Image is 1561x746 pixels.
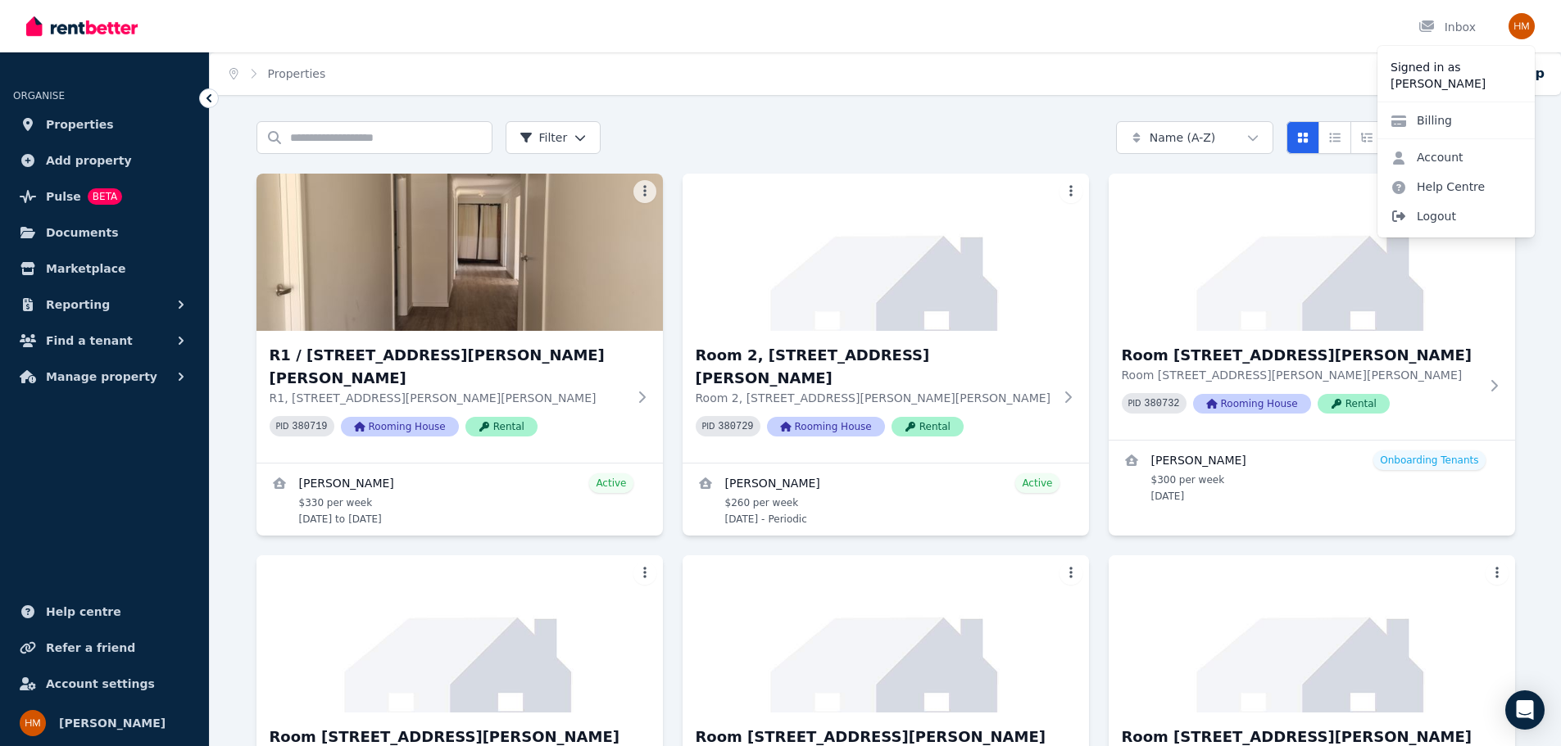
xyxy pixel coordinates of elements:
a: Marketplace [13,252,196,285]
span: Logout [1377,201,1535,231]
img: R1 / 18 Burrell St, Flora Hill [256,174,663,331]
span: Pulse [46,187,81,206]
span: Name (A-Z) [1150,129,1216,146]
button: Manage property [13,360,196,393]
img: Room 2, 18 Burrell St [683,174,1089,331]
button: More options [1486,562,1509,585]
code: 380729 [718,421,753,432]
span: Manage property [46,367,157,387]
a: PulseBETA [13,180,196,213]
a: Help centre [13,595,196,628]
button: Find a tenant [13,324,196,357]
button: More options [633,180,656,203]
span: Properties [46,115,114,134]
span: [PERSON_NAME] [59,713,166,733]
button: Card view [1286,121,1319,154]
nav: Breadcrumb [210,52,345,95]
img: RentBetter [26,14,138,38]
span: Rooming House [1193,394,1311,414]
a: View details for Rafi Mahmood [256,463,663,536]
button: More options [1060,562,1082,585]
span: Rental [1318,394,1390,414]
img: Room 3, 18 Burrell St [1109,174,1515,331]
span: Add property [46,151,132,170]
a: Help Centre [1377,172,1498,201]
a: Properties [268,67,326,80]
img: Room 5, 18 Burrell St [683,555,1089,712]
small: PID [276,422,289,431]
a: R1 / 18 Burrell St, Flora HillR1 / [STREET_ADDRESS][PERSON_NAME][PERSON_NAME]R1, [STREET_ADDRESS]... [256,174,663,463]
a: Account [1377,142,1477,172]
p: R1, [STREET_ADDRESS][PERSON_NAME][PERSON_NAME] [270,390,627,406]
button: Compact list view [1318,121,1351,154]
a: Room 3, 18 Burrell StRoom [STREET_ADDRESS][PERSON_NAME]Room [STREET_ADDRESS][PERSON_NAME][PERSON_... [1109,174,1515,440]
p: Room 2, [STREET_ADDRESS][PERSON_NAME][PERSON_NAME] [696,390,1053,406]
a: Add property [13,144,196,177]
span: Documents [46,223,119,242]
button: Expanded list view [1350,121,1383,154]
span: Help centre [46,602,121,622]
h3: R1 / [STREET_ADDRESS][PERSON_NAME][PERSON_NAME] [270,344,627,390]
button: Name (A-Z) [1116,121,1273,154]
a: Properties [13,108,196,141]
a: View details for Masfiqur Rahman [683,463,1089,536]
img: Room 4, 18 Burrell St [256,555,663,712]
button: More options [1060,180,1082,203]
small: PID [702,422,715,431]
span: Rooming House [767,417,885,436]
span: Marketplace [46,259,125,278]
img: Hossain Mahmood [20,710,46,736]
span: Reporting [46,295,110,314]
span: ORGANISE [13,90,65,102]
span: Find a tenant [46,331,133,350]
img: Room 6, 18 Burrell St [1109,555,1515,712]
span: Rooming House [341,417,459,436]
div: Inbox [1418,19,1476,35]
span: Refer a friend [46,638,135,658]
span: Account settings [46,674,155,694]
span: Rental [465,417,538,436]
a: Refer a friend [13,631,196,664]
code: 380719 [292,421,327,432]
code: 380732 [1144,398,1179,409]
a: View details for Hamidreza Zahraei [1109,441,1515,513]
button: Filter [506,121,601,154]
a: Billing [1377,106,1465,135]
span: BETA [88,188,122,205]
span: Rental [892,417,964,436]
div: View options [1286,121,1383,154]
span: Filter [520,129,568,146]
p: Signed in as [1391,59,1522,75]
h3: Room [STREET_ADDRESS][PERSON_NAME] [1122,344,1479,367]
div: Open Intercom Messenger [1505,690,1545,730]
a: Room 2, 18 Burrell StRoom 2, [STREET_ADDRESS][PERSON_NAME]Room 2, [STREET_ADDRESS][PERSON_NAME][P... [683,174,1089,463]
a: Account settings [13,667,196,700]
small: PID [1128,399,1141,408]
a: Documents [13,216,196,249]
button: Reporting [13,288,196,321]
img: Hossain Mahmood [1509,13,1535,39]
p: [PERSON_NAME] [1391,75,1522,92]
h3: Room 2, [STREET_ADDRESS][PERSON_NAME] [696,344,1053,390]
p: Room [STREET_ADDRESS][PERSON_NAME][PERSON_NAME] [1122,367,1479,383]
button: More options [633,562,656,585]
